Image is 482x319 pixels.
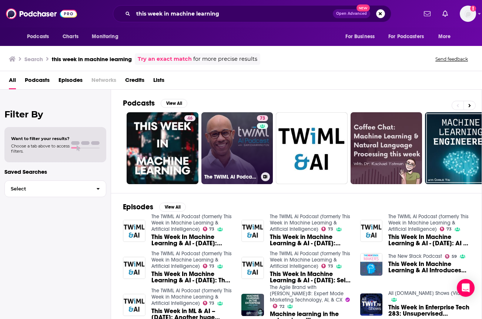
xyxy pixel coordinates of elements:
span: More [438,31,451,42]
img: This Week In Machine Learning & AI - 6/3/16: Facebook's DeepText, ML & Art, Artificial Assistants [123,220,145,242]
div: Open Intercom Messenger [457,279,475,297]
a: 73 [203,301,215,305]
a: EpisodesView All [123,202,186,212]
img: This Week In Machine Learning & AI - 6/10/16: Self-Motivated AI, Plus A Kill-Switch for Rogue Bots [241,257,264,279]
a: All TWiT.tv Shows (Video) [388,290,468,296]
a: This Week In Machine Learning & AI - 5/27/16: The White House on AI & Aggressive Self-Driving Cars [151,271,233,283]
span: 59 [452,255,457,258]
img: This Week In Machine Learning & AI - 5/20/16: AI at Google I/O, Amazon's Deep Learning DSSTNE [360,220,383,242]
a: 73The TWIML AI Podcast (formerly This Week in Machine Learning & Artificial Intelligence) [201,112,273,184]
span: Monitoring [92,31,118,42]
h3: this week in machine learning [52,56,132,63]
span: Select [5,186,90,191]
img: User Profile [460,6,476,22]
a: Show notifications dropdown [439,7,451,20]
span: This Week in Machine Learning & AI - [DATE]: Apple's New ML APIs, IBM Brings Deep Learning Thunder [270,234,351,246]
button: Open AdvancedNew [333,9,370,18]
a: This Week in Enterprise Tech 283: Unsupervised Machine Learning [360,293,383,316]
a: 73 [440,227,452,231]
span: Open Advanced [336,12,367,16]
button: Send feedback [433,56,470,62]
span: This Week In Machine Learning & AI - [DATE]: Self-Motivated AI, Plus A Kill-Switch for Rogue Bots [270,271,351,283]
button: open menu [384,30,435,44]
a: The New Stack Podcast [388,253,442,259]
span: This Week In Machine Learning & AI - [DATE]: The White House on AI & Aggressive Self-Driving Cars [151,271,233,283]
a: The Agile Brand with Greg Kihlström®: Expert Mode Marketing Technology, AI, & CX [270,284,344,303]
img: This Week In Machine Learning & AI Introduces the TWIMLcon Conference [360,253,383,276]
a: The TWIML AI Podcast (formerly This Week in Machine Learning & Artificial Intelligence) [388,213,469,232]
a: The TWIML AI Podcast (formerly This Week in Machine Learning & Artificial Intelligence) [151,250,232,269]
a: All [9,74,16,89]
h2: Episodes [123,202,153,212]
img: This Week in Machine Learning & AI - 6/17/16: Apple's New ML APIs, IBM Brings Deep Learning Thunder [241,220,264,242]
span: 72 [280,305,284,308]
a: The TWIML AI Podcast (formerly This Week in Machine Learning & Artificial Intelligence) [151,213,232,232]
a: Credits [125,74,144,89]
span: Want to filter your results? [11,136,70,141]
a: 59 [445,254,457,259]
span: 73 [328,265,333,268]
span: This Week In Machine Learning & AI - [DATE]: AI at Google I/O, Amazon's Deep Learning DSSTNE [388,234,470,246]
span: This Week In Machine Learning & AI - [DATE]: Facebook's DeepText, ML & Art, Artificial Assistants [151,234,233,246]
span: 73 [260,115,265,122]
a: Podcasts [25,74,50,89]
img: This Week in ML & AI – 8/12/16: Another huge machine learning acquisition + AI in the Olympics [123,294,145,316]
svg: Add a profile image [470,6,476,11]
a: This Week in Machine Learning & AI - 6/17/16: Apple's New ML APIs, IBM Brings Deep Learning Thunder [270,234,351,246]
button: open menu [87,30,128,44]
button: View All [161,99,187,108]
span: Networks [91,74,116,89]
a: Episodes [58,74,83,89]
span: 73 [328,227,333,231]
span: Choose a tab above to access filters. [11,143,70,154]
a: Charts [58,30,83,44]
img: Podchaser - Follow, Share and Rate Podcasts [6,7,77,21]
h3: Search [24,56,43,63]
a: This Week in Enterprise Tech 283: Unsupervised Machine Learning [388,304,470,317]
h2: Filter By [4,109,106,120]
button: open menu [340,30,384,44]
a: 73 [257,115,268,121]
a: The TWIML AI Podcast (formerly This Week in Machine Learning & Artificial Intelligence) [270,250,350,269]
a: This Week In Machine Learning & AI - 6/10/16: Self-Motivated AI, Plus A Kill-Switch for Rogue Bots [270,271,351,283]
a: Machine learning in the enterprise with Eric Siegel, Machine Learning Week [241,294,264,316]
span: 73 [209,227,214,231]
a: This Week In Machine Learning & AI Introduces the TWIMLcon Conference [388,261,470,273]
a: 73 [321,227,333,231]
img: This Week In Machine Learning & AI - 5/27/16: The White House on AI & Aggressive Self-Driving Cars [123,257,145,279]
button: Select [4,180,106,197]
span: For Podcasters [388,31,424,42]
span: 73 [209,302,214,305]
h2: Podcasts [123,99,155,108]
a: 73 [203,264,215,268]
a: This Week In Machine Learning & AI - 5/20/16: AI at Google I/O, Amazon's Deep Learning DSSTNE [388,234,470,246]
input: Search podcasts, credits, & more... [133,8,333,20]
button: Show profile menu [460,6,476,22]
span: For Business [345,31,375,42]
a: 72 [273,304,284,308]
div: Search podcasts, credits, & more... [113,5,391,22]
span: for more precise results [193,55,257,63]
span: 46 [187,115,193,122]
span: 73 [446,227,452,231]
p: Saved Searches [4,168,106,175]
a: 46 [184,115,195,121]
span: Logged in as WE_Broadcast [460,6,476,22]
a: Lists [153,74,164,89]
span: Charts [63,31,78,42]
a: 46 [127,112,198,184]
a: The TWIML AI Podcast (formerly This Week in Machine Learning & Artificial Intelligence) [270,213,350,232]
